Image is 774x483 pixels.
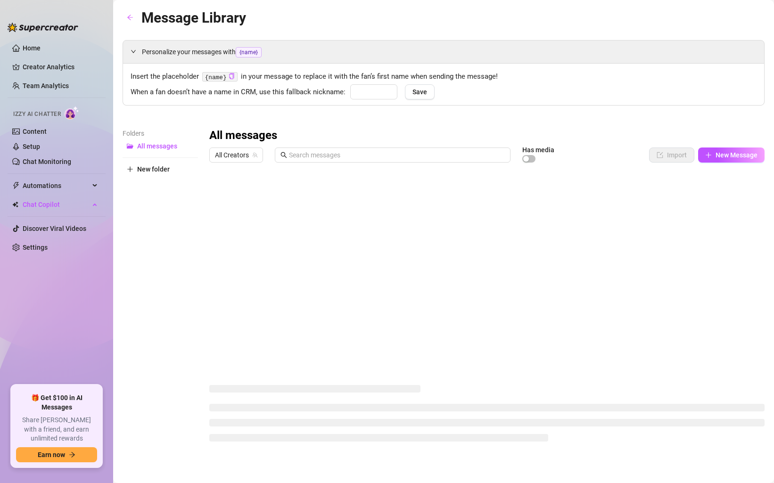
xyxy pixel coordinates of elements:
span: When a fan doesn’t have a name in CRM, use this fallback nickname: [131,87,346,98]
a: Creator Analytics [23,59,98,74]
span: Izzy AI Chatter [13,110,61,119]
a: Team Analytics [23,82,69,90]
button: Save [405,84,435,99]
span: Personalize your messages with [142,47,757,57]
span: search [280,152,287,158]
span: plus [705,152,712,158]
button: New Message [698,147,765,163]
span: arrow-left [127,14,133,21]
span: expanded [131,49,136,54]
a: Settings [23,244,48,251]
span: 🎁 Get $100 in AI Messages [16,393,97,412]
a: Home [23,44,41,52]
span: Insert the placeholder in your message to replace it with the fan’s first name when sending the m... [131,71,757,82]
a: Content [23,128,47,135]
span: All messages [137,142,177,150]
span: plus [127,166,133,172]
span: Chat Copilot [23,197,90,212]
h3: All messages [209,128,277,143]
img: AI Chatter [65,106,79,120]
article: Has media [522,147,554,153]
span: Save [412,88,427,96]
span: Earn now [38,451,65,458]
input: Search messages [289,150,505,160]
button: All messages [123,139,198,154]
img: logo-BBDzfeDw.svg [8,23,78,32]
a: Setup [23,143,40,150]
code: {name} [202,72,238,82]
div: Personalize your messages with{name} [123,41,764,63]
a: Discover Viral Videos [23,225,86,232]
span: Share [PERSON_NAME] with a friend, and earn unlimited rewards [16,416,97,443]
button: Earn nowarrow-right [16,447,97,462]
img: Chat Copilot [12,201,18,208]
span: {name} [236,47,262,57]
button: Click to Copy [229,73,235,80]
span: arrow-right [69,451,75,458]
span: New folder [137,165,170,173]
span: thunderbolt [12,182,20,189]
button: Import [649,147,694,163]
article: Message Library [141,7,246,29]
span: All Creators [215,148,257,162]
span: team [252,152,258,158]
span: New Message [716,151,758,159]
article: Folders [123,128,198,139]
span: folder-open [127,143,133,149]
span: copy [229,73,235,79]
a: Chat Monitoring [23,158,71,165]
button: New folder [123,162,198,177]
span: Automations [23,178,90,193]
